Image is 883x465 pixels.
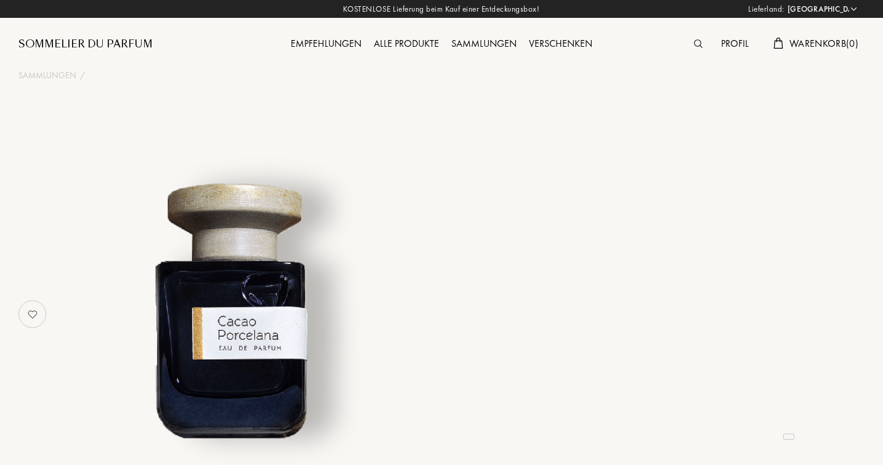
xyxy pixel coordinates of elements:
[80,69,85,82] div: /
[523,36,599,52] div: Verschenken
[445,36,523,52] div: Sammlungen
[715,37,755,50] a: Profil
[78,156,381,459] img: undefined undefined
[368,37,445,50] a: Alle Produkte
[694,39,703,48] img: search_icn.svg
[18,69,76,82] a: Sammlungen
[523,37,599,50] a: Verschenken
[445,37,523,50] a: Sammlungen
[368,36,445,52] div: Alle Produkte
[284,36,368,52] div: Empfehlungen
[789,37,858,50] span: Warenkorb ( 0 )
[20,302,45,326] img: no_like_p.png
[18,37,153,52] a: Sommelier du Parfum
[773,38,783,49] img: cart.svg
[284,37,368,50] a: Empfehlungen
[748,3,784,15] span: Lieferland:
[715,36,755,52] div: Profil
